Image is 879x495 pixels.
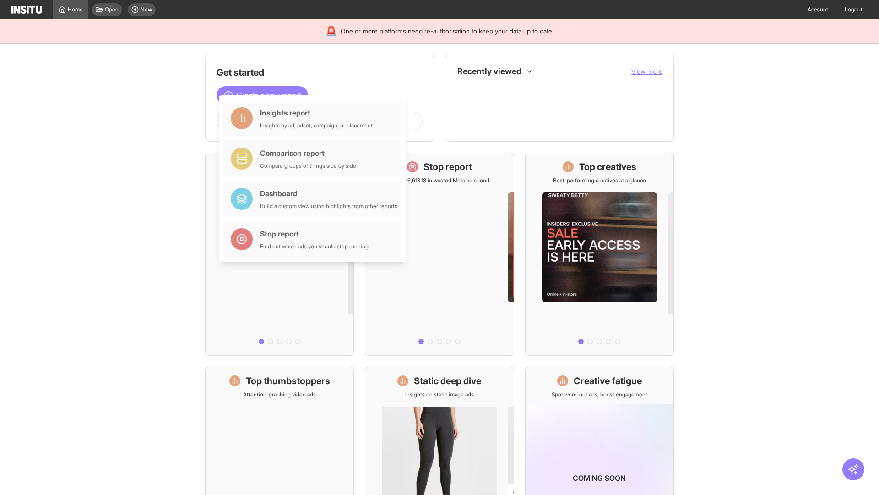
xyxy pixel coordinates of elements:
[525,153,674,356] a: Top creativesBest-performing creatives at a glance
[237,90,301,101] span: Create a new report
[105,6,119,13] span: Open
[389,177,489,184] p: Save £16,613.18 in wasted Meta ad spend
[260,188,397,199] div: Dashboard
[553,177,646,184] p: Best-performing creatives at a glance
[631,67,662,75] span: View more
[414,374,481,387] h1: Static deep dive
[423,160,472,173] h1: Stop report
[205,153,354,356] a: What's live nowSee all active ads instantly
[260,107,373,118] div: Insights report
[260,228,369,239] div: Stop report
[246,374,330,387] h1: Top thumbstoppers
[260,203,397,210] div: Build a custom view using highlights from other reports
[11,5,42,14] img: Logo
[341,27,553,36] span: One or more platforms need re-authorisation to keep your data up to date.
[405,391,474,398] p: Insights on static image ads
[631,67,662,76] button: View more
[260,122,373,129] div: Insights by ad, adset, campaign, or placement
[243,391,316,398] p: Attention-grabbing video ads
[141,6,152,13] span: New
[365,153,514,356] a: Stop reportSave £16,613.18 in wasted Meta ad spend
[326,25,337,38] div: 🚨
[260,243,369,250] div: Find out which ads you should stop running
[68,6,83,13] span: Home
[260,162,356,170] div: Compare groups of things side by side
[579,160,636,173] h1: Top creatives
[217,66,423,79] h1: Get started
[217,86,308,104] button: Create a new report
[260,148,356,159] div: Comparison report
